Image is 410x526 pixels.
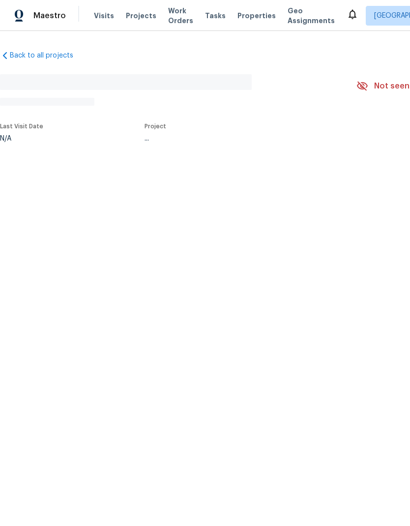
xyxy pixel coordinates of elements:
[168,6,193,26] span: Work Orders
[145,123,166,129] span: Project
[94,11,114,21] span: Visits
[33,11,66,21] span: Maestro
[288,6,335,26] span: Geo Assignments
[205,12,226,19] span: Tasks
[126,11,156,21] span: Projects
[145,135,333,142] div: ...
[237,11,276,21] span: Properties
